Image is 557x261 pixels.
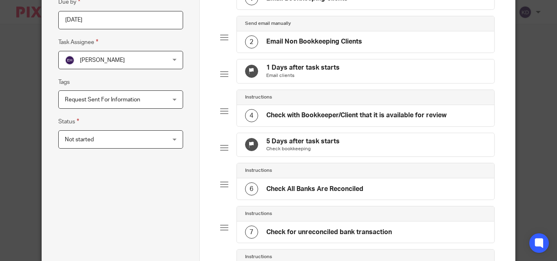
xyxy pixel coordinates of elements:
[58,117,79,126] label: Status
[266,185,363,193] h4: Check All Banks Are Reconciled
[245,254,272,260] h4: Instructions
[266,64,340,72] h4: 1 Days after task starts
[266,146,340,152] p: Check bookkeeping
[245,182,258,195] div: 6
[245,167,272,174] h4: Instructions
[58,11,183,29] input: Pick a date
[245,109,258,122] div: 4
[245,94,272,101] h4: Instructions
[245,20,291,27] h4: Send email manually
[65,55,75,65] img: svg%3E
[58,37,98,47] label: Task Assignee
[245,35,258,48] div: 2
[245,226,258,239] div: 7
[65,137,94,143] span: Not started
[58,78,70,86] label: Tags
[80,57,125,63] span: [PERSON_NAME]
[245,211,272,217] h4: Instructions
[266,111,446,120] h4: Check with Bookkeeper/Client that it is available for review
[266,137,340,146] h4: 5 Days after task starts
[65,97,140,103] span: Request Sent For Information
[266,37,362,46] h4: Email Non Bookkeeping Clients
[266,228,392,237] h4: Check for unreconciled bank transaction
[266,72,340,79] p: Email clients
